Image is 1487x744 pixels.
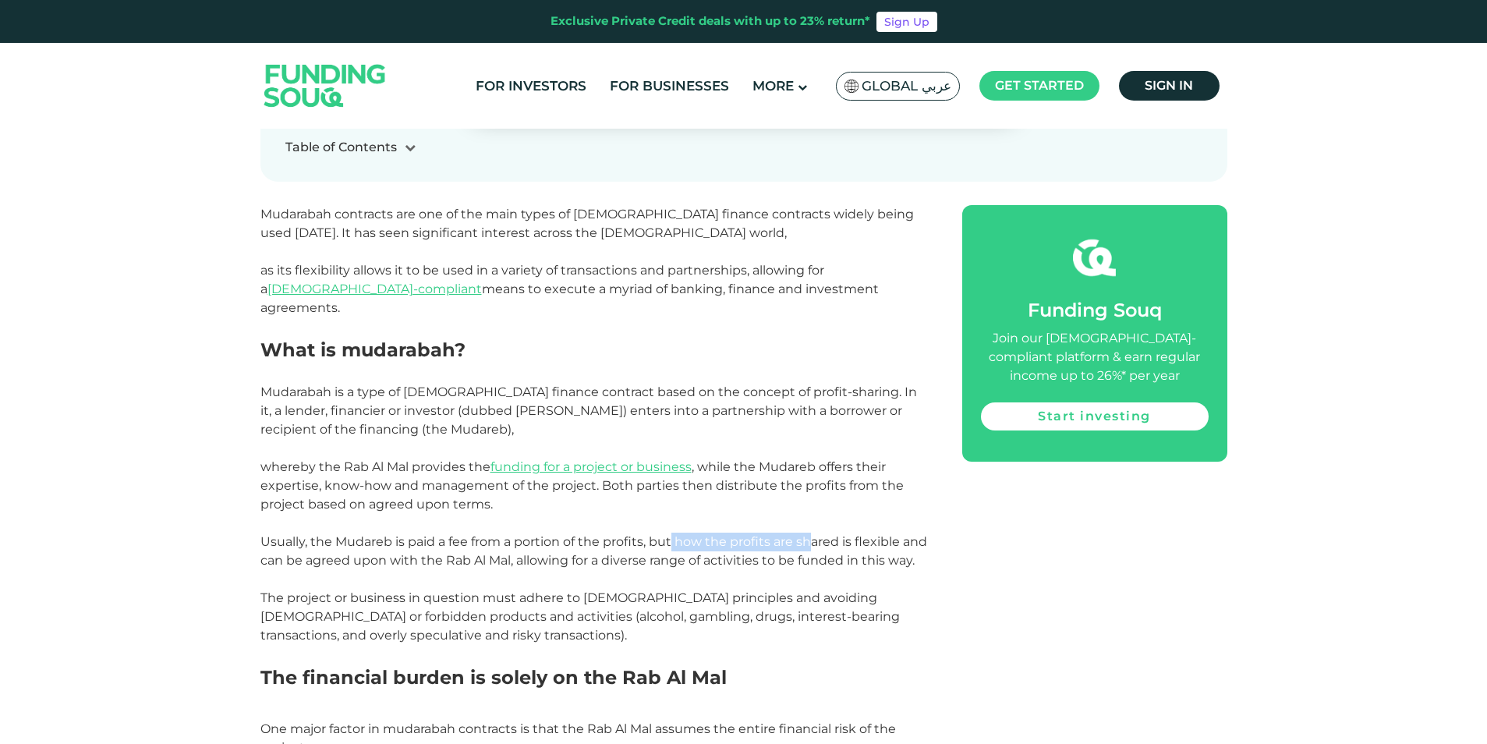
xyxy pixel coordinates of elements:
a: funding for a project or business [490,459,692,474]
a: [DEMOGRAPHIC_DATA]-compliant [267,282,482,296]
div: Join our [DEMOGRAPHIC_DATA]-compliant platform & earn regular income up to 26%* per year [981,329,1209,385]
span: Get started [995,78,1084,93]
a: Start investing [981,402,1209,430]
div: Exclusive Private Credit deals with up to 23% return* [551,12,870,30]
a: For Investors [472,73,590,99]
span: Mudarabah is a type of [DEMOGRAPHIC_DATA] finance contract based on the concept of profit-sharing... [260,384,917,437]
img: fsicon [1073,236,1116,279]
a: Sign in [1119,71,1220,101]
span: Global عربي [862,77,951,95]
a: Sign Up [876,12,937,32]
span: The financial burden is solely on the Rab Al Mal [260,666,727,689]
span: whereby the Rab Al Mal provides the , while the Mudareb offers their expertise, know-how and mana... [260,459,904,512]
span: Usually, the Mudareb is paid a fee from a portion of the profits, but how the profits are shared ... [260,534,927,568]
span: What is mudarabah? [260,338,466,361]
a: For Businesses [606,73,733,99]
img: Logo [249,46,402,125]
span: Sign in [1145,78,1193,93]
img: SA Flag [844,80,859,93]
span: Funding Souq [1028,299,1162,321]
span: The project or business in question must adhere to [DEMOGRAPHIC_DATA] principles and avoiding [DE... [260,590,900,643]
span: Mudarabah contracts are one of the main types of [DEMOGRAPHIC_DATA] finance contracts widely bein... [260,207,914,315]
div: Table of Contents [285,138,397,157]
span: More [752,78,794,94]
